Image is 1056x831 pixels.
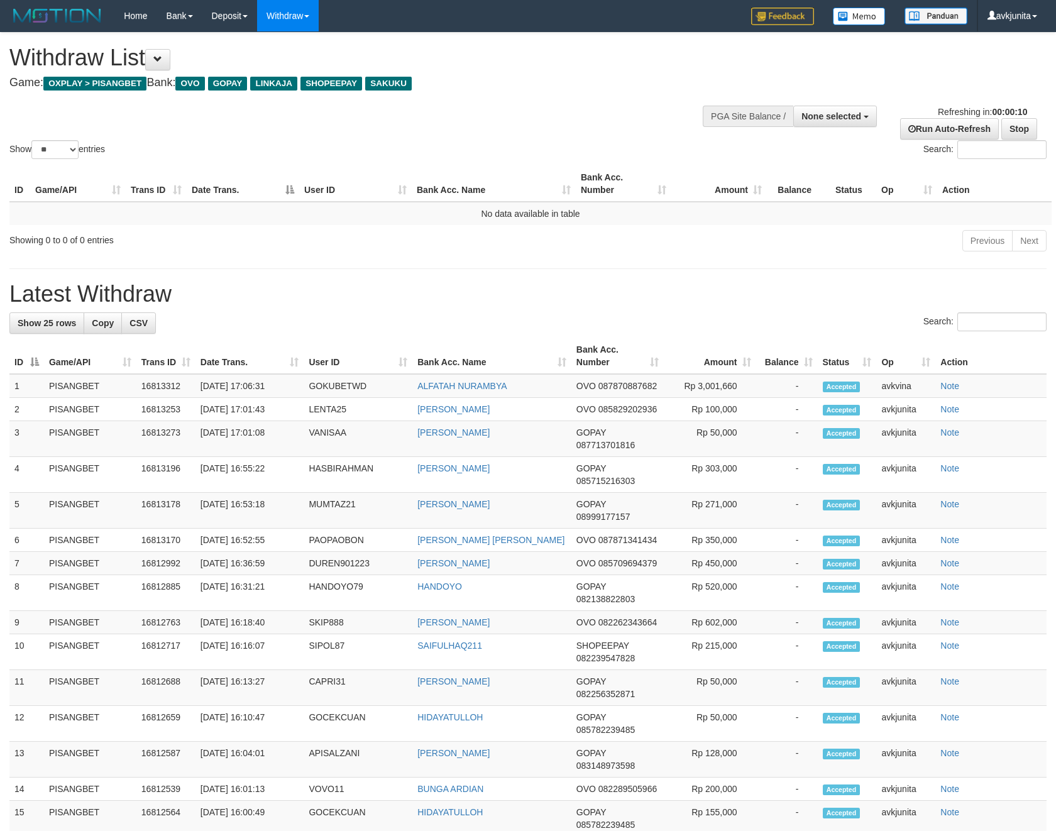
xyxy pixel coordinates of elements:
[417,558,490,568] a: [PERSON_NAME]
[44,670,136,706] td: PISANGBET
[793,106,877,127] button: None selected
[940,712,959,722] a: Note
[823,536,861,546] span: Accepted
[938,107,1027,117] span: Refreshing in:
[576,512,630,522] span: Copy 08999177157 to clipboard
[136,493,195,529] td: 16813178
[44,374,136,398] td: PISANGBET
[664,742,756,778] td: Rp 128,000
[9,529,44,552] td: 6
[940,807,959,817] a: Note
[576,558,596,568] span: OVO
[412,338,571,374] th: Bank Acc. Name: activate to sort column ascending
[9,282,1047,307] h1: Latest Withdraw
[304,398,412,421] td: LENTA25
[876,529,935,552] td: avkjunita
[417,381,507,391] a: ALFATAH NURAMBYA
[940,463,959,473] a: Note
[756,398,818,421] td: -
[823,641,861,652] span: Accepted
[195,374,304,398] td: [DATE] 17:06:31
[571,338,664,374] th: Bank Acc. Number: activate to sort column ascending
[304,670,412,706] td: CAPRI31
[195,457,304,493] td: [DATE] 16:55:22
[304,529,412,552] td: PAOPAOBON
[940,676,959,686] a: Note
[9,742,44,778] td: 13
[417,712,483,722] a: HIDAYATULLOH
[136,634,195,670] td: 16812717
[664,374,756,398] td: Rp 3,001,660
[823,713,861,724] span: Accepted
[84,312,122,334] a: Copy
[195,670,304,706] td: [DATE] 16:13:27
[940,427,959,438] a: Note
[876,166,937,202] th: Op: activate to sort column ascending
[664,529,756,552] td: Rp 350,000
[923,312,1047,331] label: Search:
[195,421,304,457] td: [DATE] 17:01:08
[44,611,136,634] td: PISANGBET
[940,784,959,794] a: Note
[876,611,935,634] td: avkjunita
[417,617,490,627] a: [PERSON_NAME]
[823,808,861,818] span: Accepted
[756,742,818,778] td: -
[576,476,635,486] span: Copy 085715216303 to clipboard
[664,338,756,374] th: Amount: activate to sort column ascending
[304,552,412,575] td: DUREN901223
[576,653,635,663] span: Copy 082239547828 to clipboard
[121,312,156,334] a: CSV
[801,111,861,121] span: None selected
[136,778,195,801] td: 16812539
[876,398,935,421] td: avkjunita
[195,611,304,634] td: [DATE] 16:18:40
[818,338,877,374] th: Status: activate to sort column ascending
[136,338,195,374] th: Trans ID: activate to sort column ascending
[823,582,861,593] span: Accepted
[756,778,818,801] td: -
[129,318,148,328] span: CSV
[756,374,818,398] td: -
[1012,230,1047,251] a: Next
[9,338,44,374] th: ID: activate to sort column descending
[576,807,606,817] span: GOPAY
[417,748,490,758] a: [PERSON_NAME]
[756,611,818,634] td: -
[9,634,44,670] td: 10
[412,166,576,202] th: Bank Acc. Name: activate to sort column ascending
[940,748,959,758] a: Note
[195,634,304,670] td: [DATE] 16:16:07
[940,499,959,509] a: Note
[304,742,412,778] td: APISALZANI
[751,8,814,25] img: Feedback.jpg
[598,404,657,414] span: Copy 085829202936 to clipboard
[44,634,136,670] td: PISANGBET
[876,552,935,575] td: avkjunita
[44,493,136,529] td: PISANGBET
[876,742,935,778] td: avkjunita
[876,457,935,493] td: avkjunita
[9,229,431,246] div: Showing 0 to 0 of 0 entries
[417,427,490,438] a: [PERSON_NAME]
[136,529,195,552] td: 16813170
[823,500,861,510] span: Accepted
[923,140,1047,159] label: Search:
[940,617,959,627] a: Note
[823,559,861,570] span: Accepted
[598,381,657,391] span: Copy 087870887682 to clipboard
[44,529,136,552] td: PISANGBET
[876,493,935,529] td: avkjunita
[957,140,1047,159] input: Search:
[940,581,959,592] a: Note
[576,440,635,450] span: Copy 087713701816 to clipboard
[92,318,114,328] span: Copy
[195,493,304,529] td: [DATE] 16:53:18
[136,575,195,611] td: 16812885
[756,634,818,670] td: -
[576,617,596,627] span: OVO
[195,778,304,801] td: [DATE] 16:01:13
[195,575,304,611] td: [DATE] 16:31:21
[44,398,136,421] td: PISANGBET
[940,381,959,391] a: Note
